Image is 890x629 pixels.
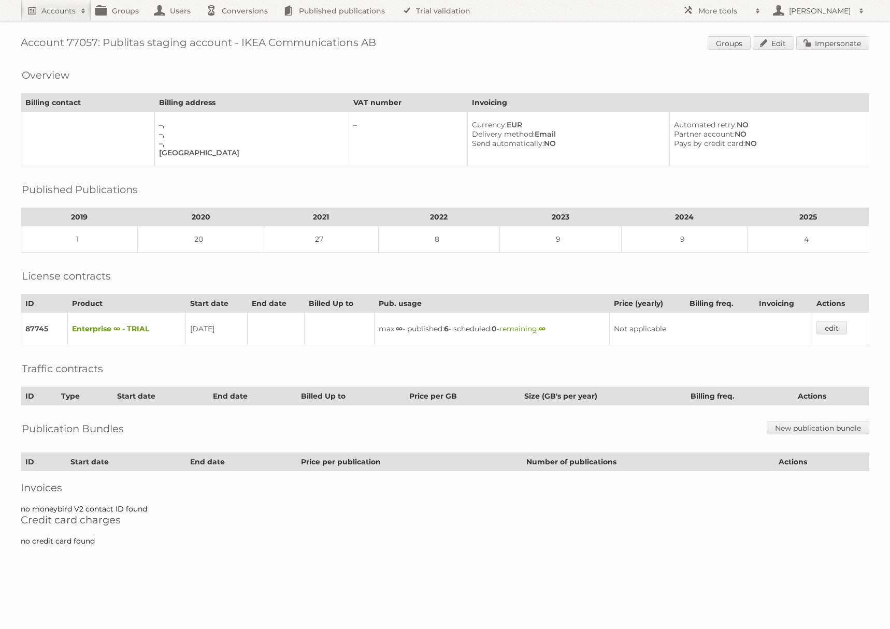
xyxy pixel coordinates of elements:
a: Edit [753,36,794,50]
span: Partner account: [674,129,735,139]
span: remaining: [499,324,546,333]
th: 2022 [378,208,500,226]
th: Pub. usage [374,295,609,313]
span: Delivery method: [472,129,535,139]
a: edit [816,321,847,334]
strong: ∞ [539,324,546,333]
th: 2024 [621,208,748,226]
div: –, [159,129,340,139]
td: 4 [748,226,869,253]
a: Groups [708,36,751,50]
td: 9 [621,226,748,253]
td: Not applicable. [609,313,812,345]
th: Start date [185,295,247,313]
th: Start date [66,453,186,471]
div: –, [159,139,340,148]
th: 2025 [748,208,869,226]
th: Invoicing [468,94,869,112]
th: Billed Up to [297,387,405,405]
a: Impersonate [796,36,869,50]
td: 1 [21,226,138,253]
th: ID [21,453,66,471]
h2: License contracts [22,268,111,284]
div: NO [674,139,860,148]
th: Price per GB [405,387,520,405]
th: VAT number [349,94,468,112]
h2: Credit card charges [21,514,869,526]
span: Automated retry: [674,120,737,129]
td: 20 [138,226,264,253]
th: Product [68,295,186,313]
td: – [349,112,468,166]
strong: 6 [444,324,449,333]
th: Billing freq. [685,295,754,313]
th: Billed Up to [304,295,374,313]
th: Actions [812,295,869,313]
td: 9 [500,226,622,253]
th: ID [21,387,57,405]
th: Price per publication [297,453,522,471]
th: Price (yearly) [609,295,685,313]
th: Billing address [155,94,349,112]
div: Email [472,129,661,139]
h2: [PERSON_NAME] [786,6,854,16]
div: –, [159,120,340,129]
th: End date [186,453,297,471]
td: 87745 [21,313,68,345]
th: Start date [112,387,208,405]
div: NO [674,129,860,139]
h2: More tools [698,6,750,16]
div: NO [472,139,661,148]
th: Actions [793,387,869,405]
h2: Invoices [21,481,869,494]
td: 8 [378,226,500,253]
td: 27 [264,226,379,253]
th: 2020 [138,208,264,226]
span: Send automatically: [472,139,544,148]
th: Number of publications [522,453,774,471]
th: Size (GB's per year) [520,387,686,405]
strong: ∞ [396,324,403,333]
h2: Traffic contracts [22,361,103,376]
th: Actions [774,453,869,471]
h2: Publication Bundles [22,421,124,436]
div: [GEOGRAPHIC_DATA] [159,148,340,157]
strong: 0 [492,324,497,333]
a: New publication bundle [767,421,869,434]
td: max: - published: - scheduled: - [374,313,609,345]
td: [DATE] [185,313,247,345]
td: Enterprise ∞ - TRIAL [68,313,186,345]
div: NO [674,120,860,129]
th: End date [248,295,305,313]
th: Invoicing [754,295,812,313]
th: 2019 [21,208,138,226]
th: 2021 [264,208,379,226]
th: Billing contact [21,94,155,112]
th: Billing freq. [686,387,793,405]
h2: Published Publications [22,182,138,197]
th: Type [57,387,113,405]
th: 2023 [500,208,622,226]
span: Currency: [472,120,507,129]
h2: Overview [22,67,69,83]
span: Pays by credit card: [674,139,745,148]
div: EUR [472,120,661,129]
h1: Account 77057: Publitas staging account - IKEA Communications AB [21,36,869,52]
th: End date [208,387,297,405]
th: ID [21,295,68,313]
h2: Accounts [41,6,76,16]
